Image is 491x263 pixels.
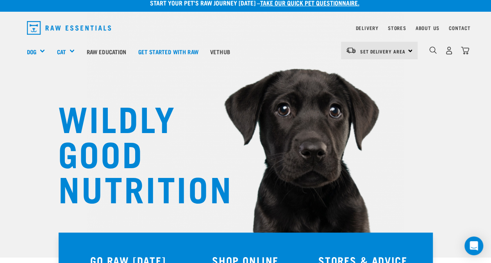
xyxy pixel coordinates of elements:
[445,46,453,55] img: user.png
[461,46,469,55] img: home-icon@2x.png
[132,36,204,67] a: Get started with Raw
[204,36,236,67] a: Vethub
[57,47,66,56] a: Cat
[21,18,471,38] nav: dropdown navigation
[415,27,439,29] a: About Us
[388,27,406,29] a: Stores
[260,1,359,4] a: take our quick pet questionnaire.
[449,27,471,29] a: Contact
[346,47,356,54] img: van-moving.png
[360,50,405,53] span: Set Delivery Area
[27,21,111,35] img: Raw Essentials Logo
[429,46,437,54] img: home-icon-1@2x.png
[27,47,36,56] a: Dog
[58,100,214,205] h1: WILDLY GOOD NUTRITION
[355,27,378,29] a: Delivery
[464,236,483,255] div: Open Intercom Messenger
[80,36,132,67] a: Raw Education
